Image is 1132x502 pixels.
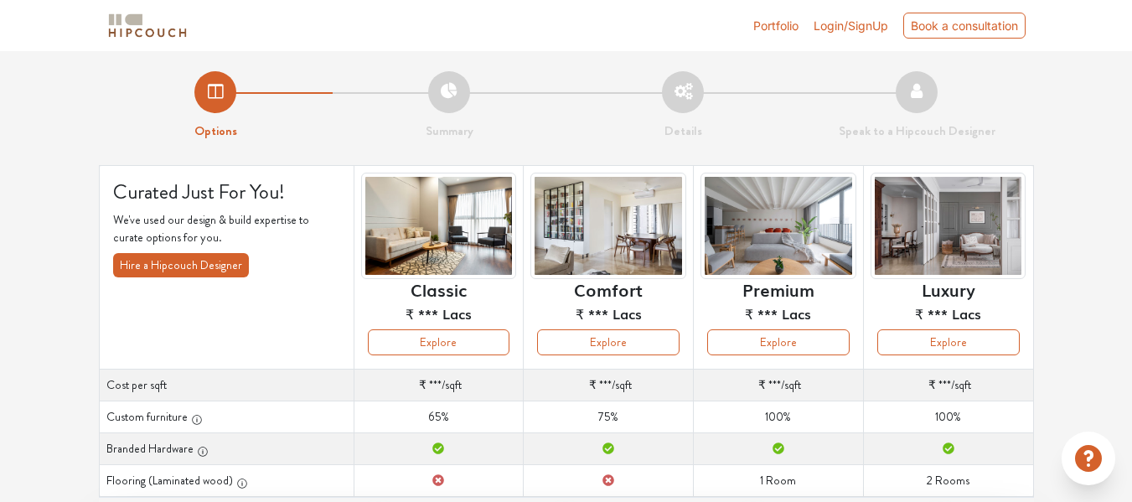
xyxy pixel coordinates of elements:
[106,11,189,40] img: logo-horizontal.svg
[106,7,189,44] span: logo-horizontal.svg
[99,370,354,401] th: Cost per sqft
[742,279,814,299] h6: Premium
[753,17,799,34] a: Portfolio
[113,253,249,277] button: Hire a Hipcouch Designer
[411,279,467,299] h6: Classic
[863,370,1033,401] td: /sqft
[664,122,702,140] strong: Details
[530,173,686,279] img: header-preview
[99,433,354,465] th: Branded Hardware
[700,173,856,279] img: header-preview
[537,329,680,355] button: Explore
[839,122,995,140] strong: Speak to a Hipcouch Designer
[694,401,864,433] td: 100%
[877,329,1020,355] button: Explore
[694,465,864,497] td: 1 Room
[354,401,524,433] td: 65%
[99,465,354,497] th: Flooring (Laminated wood)
[871,173,1026,279] img: header-preview
[574,279,643,299] h6: Comfort
[922,279,975,299] h6: Luxury
[524,370,694,401] td: /sqft
[863,401,1033,433] td: 100%
[707,329,850,355] button: Explore
[814,18,888,33] span: Login/SignUp
[113,211,340,246] p: We've used our design & build expertise to curate options for you.
[99,401,354,433] th: Custom furniture
[361,173,517,279] img: header-preview
[368,329,510,355] button: Explore
[194,122,237,140] strong: Options
[113,179,340,204] h4: Curated Just For You!
[524,401,694,433] td: 75%
[694,370,864,401] td: /sqft
[354,370,524,401] td: /sqft
[903,13,1026,39] div: Book a consultation
[426,122,473,140] strong: Summary
[863,465,1033,497] td: 2 Rooms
